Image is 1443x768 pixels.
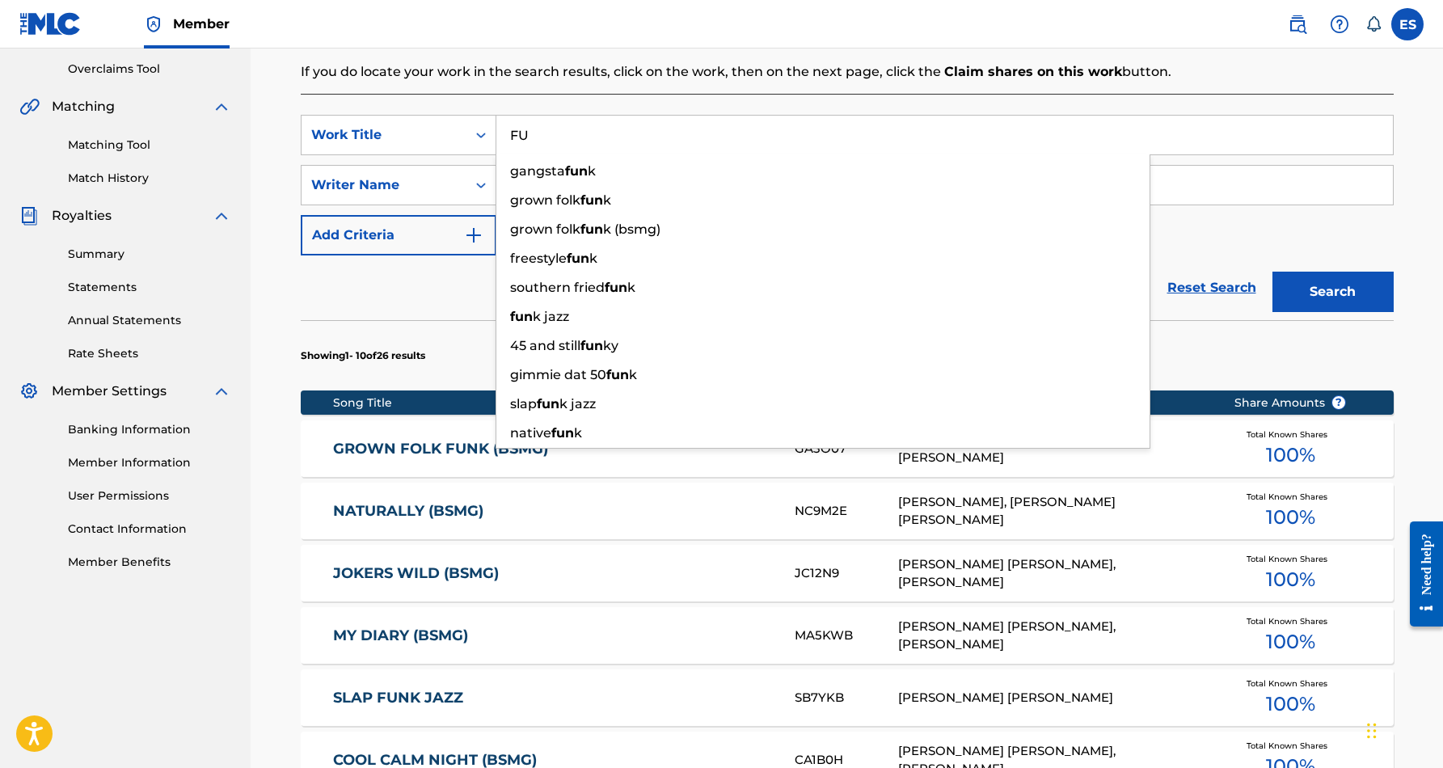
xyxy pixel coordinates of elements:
[1266,503,1315,532] span: 100 %
[795,502,898,521] div: NC9M2E
[52,206,112,226] span: Royalties
[1266,690,1315,719] span: 100 %
[795,564,898,583] div: JC12N9
[1365,16,1382,32] div: Notifications
[68,421,231,438] a: Banking Information
[510,309,533,324] strong: fun
[795,689,898,707] div: SB7YKB
[603,338,618,353] span: ky
[1266,565,1315,594] span: 100 %
[333,440,773,458] a: GROWN FOLK FUNK (BSMG)
[559,396,596,411] span: k jazz
[510,367,606,382] span: gimmie dat 50
[68,554,231,571] a: Member Benefits
[944,64,1122,79] strong: Claim shares on this work
[1323,8,1356,40] div: Help
[1332,396,1345,409] span: ?
[68,61,231,78] a: Overclaims Tool
[898,431,1209,467] div: [PERSON_NAME] [PERSON_NAME], [PERSON_NAME]
[212,382,231,401] img: expand
[1266,441,1315,470] span: 100 %
[1247,740,1334,752] span: Total Known Shares
[1398,508,1443,641] iframe: Resource Center
[311,175,457,195] div: Writer Name
[68,487,231,504] a: User Permissions
[580,222,603,237] strong: fun
[1391,8,1424,40] div: User Menu
[68,312,231,329] a: Annual Statements
[301,62,1394,82] p: If you do locate your work in the search results, click on the work, then on the next page, click...
[1272,272,1394,312] button: Search
[1367,707,1377,755] div: Drag
[537,396,559,411] strong: fun
[301,215,496,255] button: Add Criteria
[605,280,627,295] strong: fun
[68,170,231,187] a: Match History
[19,97,40,116] img: Matching
[464,226,483,245] img: 9d2ae6d4665cec9f34b9.svg
[333,395,774,411] div: Song Title
[52,382,167,401] span: Member Settings
[589,251,597,266] span: k
[68,279,231,296] a: Statements
[533,309,569,324] span: k jazz
[144,15,163,34] img: Top Rightsholder
[1247,615,1334,627] span: Total Known Shares
[567,251,589,266] strong: fun
[898,555,1209,592] div: [PERSON_NAME] [PERSON_NAME], [PERSON_NAME]
[510,396,537,411] span: slap
[565,163,588,179] strong: fun
[603,192,611,208] span: k
[898,689,1209,707] div: [PERSON_NAME] [PERSON_NAME]
[19,12,82,36] img: MLC Logo
[1247,491,1334,503] span: Total Known Shares
[603,222,660,237] span: k (bsmg)
[510,280,605,295] span: southern fried
[580,192,603,208] strong: fun
[19,382,39,401] img: Member Settings
[1234,395,1346,411] span: Share Amounts
[68,521,231,538] a: Contact Information
[1330,15,1349,34] img: help
[1247,553,1334,565] span: Total Known Shares
[898,618,1209,654] div: [PERSON_NAME] [PERSON_NAME], [PERSON_NAME]
[173,15,230,33] span: Member
[68,454,231,471] a: Member Information
[1266,627,1315,656] span: 100 %
[301,348,425,363] p: Showing 1 - 10 of 26 results
[1362,690,1443,768] div: Chat Widget
[68,345,231,362] a: Rate Sheets
[510,192,580,208] span: grown folk
[68,137,231,154] a: Matching Tool
[580,338,603,353] strong: fun
[795,440,898,458] div: GA3O07
[606,367,629,382] strong: fun
[311,125,457,145] div: Work Title
[1247,428,1334,441] span: Total Known Shares
[19,206,39,226] img: Royalties
[795,627,898,645] div: MA5KWB
[212,206,231,226] img: expand
[1247,677,1334,690] span: Total Known Shares
[333,689,773,707] a: SLAP FUNK JAZZ
[898,493,1209,530] div: [PERSON_NAME], [PERSON_NAME] [PERSON_NAME]
[510,163,565,179] span: gangsta
[588,163,596,179] span: k
[1288,15,1307,34] img: search
[52,97,115,116] span: Matching
[551,425,574,441] strong: fun
[627,280,635,295] span: k
[301,115,1394,320] form: Search Form
[1159,270,1264,306] a: Reset Search
[68,246,231,263] a: Summary
[510,251,567,266] span: freestyle
[510,338,580,353] span: 45 and still
[333,502,773,521] a: NATURALLY (BSMG)
[629,367,637,382] span: k
[333,564,773,583] a: JOKERS WILD (BSMG)
[333,627,773,645] a: MY DIARY (BSMG)
[510,425,551,441] span: native
[574,425,582,441] span: k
